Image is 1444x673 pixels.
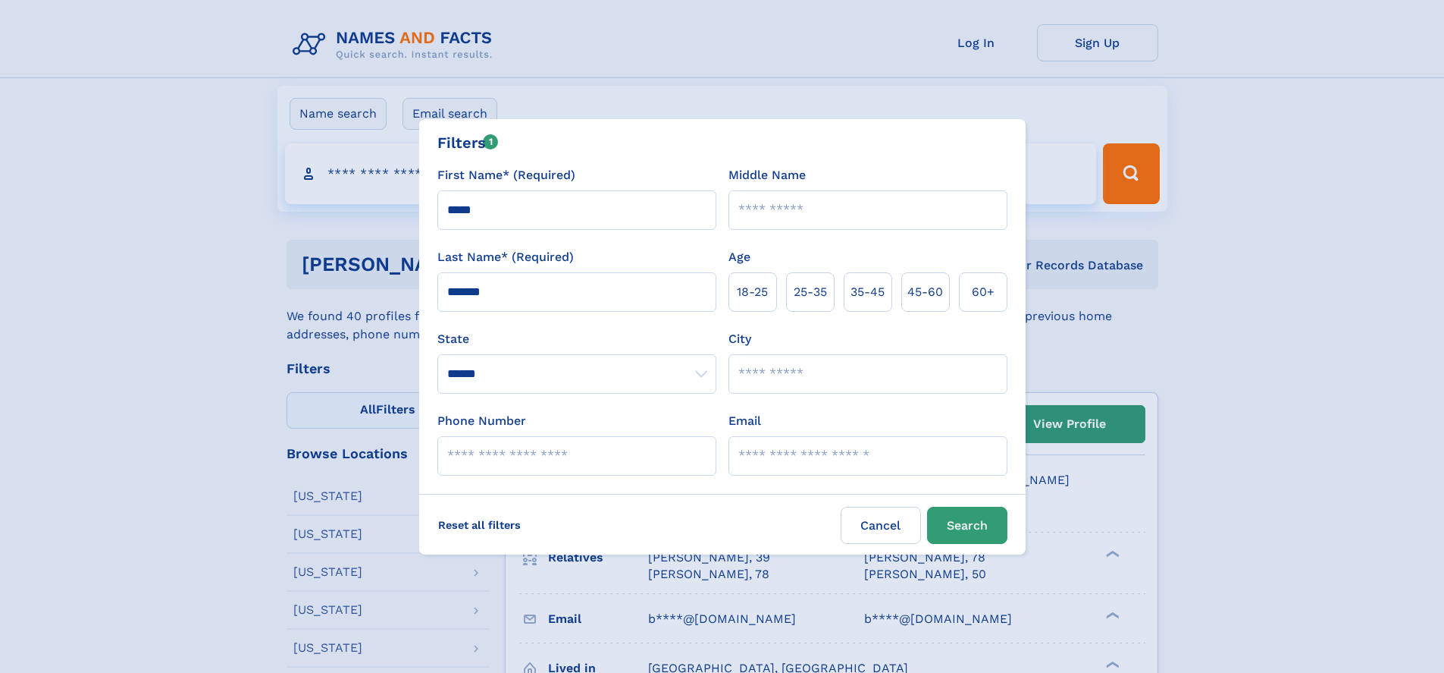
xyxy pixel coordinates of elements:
label: Age [728,248,750,266]
label: First Name* (Required) [437,166,575,184]
label: Middle Name [728,166,806,184]
div: Filters [437,131,499,154]
label: Email [728,412,761,430]
span: 45‑60 [907,283,943,301]
span: 25‑35 [794,283,827,301]
span: 35‑45 [850,283,885,301]
label: Cancel [841,507,921,544]
label: City [728,330,751,348]
label: State [437,330,716,348]
span: 18‑25 [737,283,768,301]
label: Phone Number [437,412,526,430]
label: Last Name* (Required) [437,248,574,266]
label: Reset all filters [428,507,531,543]
button: Search [927,507,1007,544]
span: 60+ [972,283,995,301]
